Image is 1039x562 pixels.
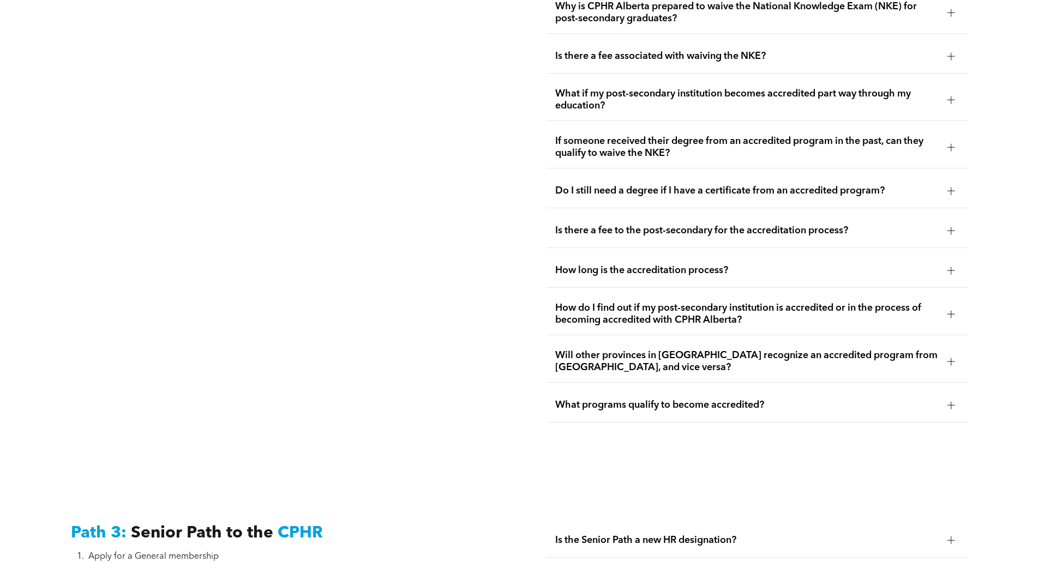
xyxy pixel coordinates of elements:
span: Apply for a General membership [88,552,219,561]
span: If someone received their degree from an accredited program in the past, can they qualify to waiv... [555,135,939,159]
span: Path 3: [71,525,127,541]
span: Is there a fee associated with waiving the NKE? [555,50,939,62]
span: Why is CPHR Alberta prepared to waive the National Knowledge Exam (NKE) for post-secondary gradua... [555,1,939,25]
span: Is there a fee to the post-secondary for the accreditation process? [555,225,939,237]
span: CPHR [278,525,323,541]
span: How do I find out if my post-secondary institution is accredited or in the process of becoming ac... [555,302,939,326]
span: How long is the accreditation process? [555,264,939,276]
span: Senior Path to the [131,525,273,541]
span: Do I still need a degree if I have a certificate from an accredited program? [555,185,939,197]
span: What if my post-secondary institution becomes accredited part way through my education? [555,88,939,112]
span: Will other provinces in [GEOGRAPHIC_DATA] recognize an accredited program from [GEOGRAPHIC_DATA],... [555,349,939,373]
span: What programs qualify to become accredited? [555,399,939,411]
span: Is the Senior Path a new HR designation? [555,534,939,546]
